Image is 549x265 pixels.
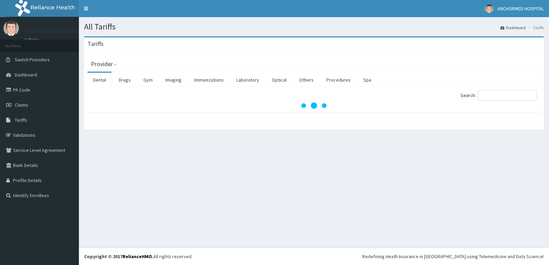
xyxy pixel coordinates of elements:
[138,73,158,87] a: Gym
[189,73,229,87] a: Immunizations
[24,28,86,34] p: ANCHORMED HOSPITAL
[15,57,50,63] span: Switch Providers
[526,25,544,31] li: Tariffs
[300,92,328,119] svg: audio-loading
[84,253,153,260] strong: Copyright © 2017 .
[478,90,537,100] input: Search:
[79,248,549,265] footer: All rights reserved.
[24,37,40,42] a: Online
[113,73,136,87] a: Drugs
[358,73,377,87] a: Spa
[266,73,292,87] a: Optical
[500,25,526,31] a: Dashboard
[231,73,265,87] a: Laboratory
[485,4,493,13] img: User Image
[160,73,187,87] a: Imaging
[321,73,356,87] a: Procedures
[122,253,152,260] a: RelianceHMO
[460,90,537,100] label: Search:
[87,73,112,87] a: Dental
[498,5,544,12] span: ANCHORMED HOSPITAL
[3,21,19,36] img: User Image
[294,73,319,87] a: Others
[91,61,116,67] h3: Provider -
[15,72,37,78] span: Dashboard
[362,253,544,260] div: Redefining Heath Insurance in [GEOGRAPHIC_DATA] using Telemedicine and Data Science!
[15,117,27,123] span: Tariffs
[15,102,28,108] span: Claims
[87,41,104,47] h3: Tariffs
[84,22,544,31] h1: All Tariffs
